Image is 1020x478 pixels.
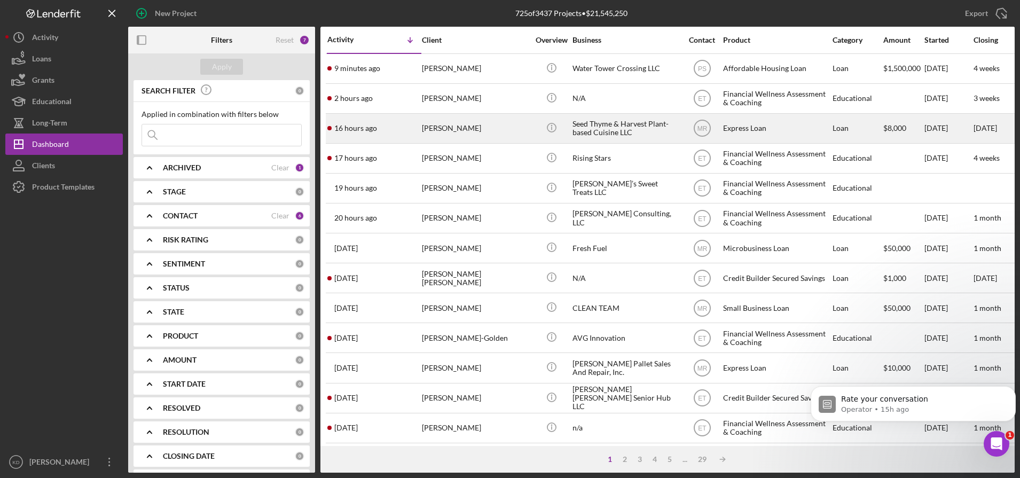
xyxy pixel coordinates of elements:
time: 2025-08-18 13:43 [334,244,358,253]
b: RISK RATING [163,236,208,244]
div: Export [965,3,988,24]
div: [DATE] [924,324,972,352]
div: [PERSON_NAME] [422,54,529,83]
div: 0 [295,331,304,341]
div: Express Loan [723,114,830,143]
b: PRODUCT [163,332,198,340]
div: Educational [833,144,882,173]
a: Activity [5,27,123,48]
div: [DATE] [924,354,972,382]
div: Grants [32,69,54,93]
div: [PERSON_NAME] [422,204,529,232]
div: Product [723,36,830,44]
iframe: Intercom notifications message [806,364,1020,449]
div: [PERSON_NAME] Pallet Sales And Repair, Inc. [572,354,679,382]
b: AMOUNT [163,356,197,364]
text: ET [698,275,707,282]
div: Affordable Housing Loan [723,54,830,83]
time: 2025-08-18 19:49 [334,214,377,222]
b: SEARCH FILTER [142,87,195,95]
a: Long-Term [5,112,123,134]
time: 2025-08-19 15:36 [334,64,380,73]
div: CLEAN TEAM [572,294,679,322]
div: N/A [572,264,679,292]
div: 0 [295,451,304,461]
div: 0 [295,379,304,389]
div: Microbusiness Loan [723,234,830,262]
div: $1,500,000 [883,54,923,83]
text: MR [697,304,707,312]
time: 2025-08-15 12:08 [334,424,358,432]
button: Dashboard [5,134,123,155]
div: [PERSON_NAME] [422,84,529,113]
time: 2025-08-15 18:20 [334,364,358,372]
time: 2025-08-17 18:53 [334,304,358,312]
div: [PERSON_NAME] [422,174,529,202]
button: Clients [5,155,123,176]
div: 5 [662,455,677,464]
div: 1 [295,163,304,173]
text: MR [697,365,707,372]
div: Apply [212,59,232,75]
span: 1 [1006,431,1014,440]
time: 2025-08-18 11:46 [334,274,358,283]
div: [PERSON_NAME] [422,234,529,262]
div: 3 [632,455,647,464]
b: ARCHIVED [163,163,201,172]
b: STAGE [163,187,186,196]
div: [PERSON_NAME] [422,384,529,412]
div: Small Business Loan [723,444,830,472]
button: Grants [5,69,123,91]
div: Category [833,36,882,44]
text: ET [698,185,707,192]
text: MR [697,125,707,132]
div: 29 [693,455,712,464]
text: PS [697,65,706,73]
div: Small Business Loan [723,294,830,322]
text: ET [698,215,707,222]
div: [PERSON_NAME] [PERSON_NAME] Senior Hub LLC [572,384,679,412]
text: KD [12,459,19,465]
button: Loans [5,48,123,69]
time: [DATE] [974,273,997,283]
b: CONTACT [163,211,198,220]
div: [DATE] [924,144,972,173]
div: 0 [295,403,304,413]
div: Loan [833,234,882,262]
time: 2025-08-18 22:49 [334,154,377,162]
div: 1 [602,455,617,464]
time: 1 month [974,244,1001,253]
text: ET [698,395,707,402]
div: Rising Stars [572,144,679,173]
div: [DATE] [924,294,972,322]
div: Activity [327,35,374,44]
div: [DATE] [924,264,972,292]
button: Export [954,3,1015,24]
div: Clear [271,163,289,172]
div: Loan [833,54,882,83]
time: 3 weeks [974,93,1000,103]
div: [PERSON_NAME] Consulting, LLC [572,204,679,232]
div: Reset [276,36,294,44]
time: [DATE] [974,123,997,132]
div: Dashboard [32,134,69,158]
div: Educational [32,91,72,115]
div: Educational [833,84,882,113]
time: 2025-08-18 21:14 [334,184,377,192]
div: Loans [32,48,51,72]
div: 7 [299,35,310,45]
div: Financial Wellness Assessment & Coaching [723,204,830,232]
div: [PERSON_NAME]’s Sweet Treats LLC [572,174,679,202]
div: [PERSON_NAME] [422,294,529,322]
div: Express Loan [723,354,830,382]
b: RESOLUTION [163,428,209,436]
div: Credit Builder Secured Savings [723,384,830,412]
div: $50,000 [883,234,923,262]
b: Filters [211,36,232,44]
